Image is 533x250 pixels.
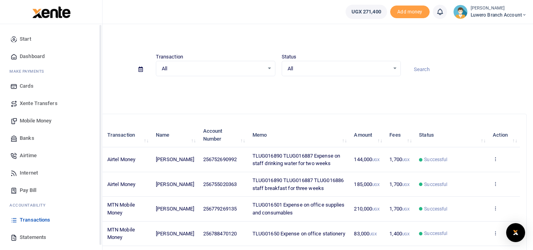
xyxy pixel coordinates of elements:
[6,77,96,95] a: Cards
[6,229,96,246] a: Statements
[424,181,447,188] span: Successful
[372,158,380,162] small: UGX
[424,156,447,163] span: Successful
[354,206,380,212] span: 210,000
[156,53,183,61] label: Transaction
[453,5,468,19] img: profile-user
[252,177,344,191] span: TLUG016890 TLUG016887 TLUG016886 staff breakfast for three weeks
[156,231,194,237] span: [PERSON_NAME]
[6,65,96,77] li: M
[20,152,37,160] span: Airtime
[390,6,430,19] li: Toup your wallet
[354,231,377,237] span: 83,000
[107,181,135,187] span: Airtel Money
[407,63,527,76] input: Search
[156,206,194,212] span: [PERSON_NAME]
[107,202,135,216] span: MTN Mobile Money
[6,164,96,182] a: Internet
[6,182,96,199] a: Pay Bill
[390,6,430,19] span: Add money
[6,130,96,147] a: Banks
[385,123,415,147] th: Fees: activate to sort column ascending
[389,181,410,187] span: 1,700
[13,68,44,74] span: ake Payments
[162,65,264,73] span: All
[203,231,237,237] span: 256788470120
[354,181,380,187] span: 185,000
[20,100,58,107] span: Xente Transfers
[151,123,199,147] th: Name: activate to sort column ascending
[402,158,410,162] small: UGX
[471,11,527,19] span: Luwero Branch Account
[156,156,194,162] span: [PERSON_NAME]
[488,123,520,147] th: Action: activate to sort column ascending
[346,5,387,19] a: UGX 271,400
[372,207,380,211] small: UGX
[252,153,340,167] span: TLUG016890 TLUG016887 Expense on staff drinking water for two weeks
[20,53,45,60] span: Dashboard
[20,233,46,241] span: Statements
[352,8,381,16] span: UGX 271,400
[424,230,447,237] span: Successful
[20,216,50,224] span: Transactions
[252,231,345,237] span: TLUG01650 Expense on office stationery
[453,5,527,19] a: profile-user [PERSON_NAME] Luwero Branch Account
[252,202,345,216] span: TLUG016501 Expense on office supplies and consumables
[20,117,51,125] span: Mobile Money
[32,6,71,18] img: logo-large
[390,8,430,14] a: Add money
[6,95,96,112] a: Xente Transfers
[32,9,71,15] a: logo-small logo-large logo-large
[15,202,45,208] span: countability
[6,112,96,130] a: Mobile Money
[288,65,390,73] span: All
[471,5,527,12] small: [PERSON_NAME]
[199,123,248,147] th: Account Number: activate to sort column ascending
[6,30,96,48] a: Start
[6,48,96,65] a: Dashboard
[369,232,377,236] small: UGX
[389,156,410,162] span: 1,700
[20,134,34,142] span: Banks
[107,227,135,241] span: MTN Mobile Money
[30,86,527,94] p: Download
[248,123,350,147] th: Memo: activate to sort column ascending
[389,206,410,212] span: 1,700
[6,199,96,211] li: Ac
[6,147,96,164] a: Airtime
[20,82,34,90] span: Cards
[350,123,385,147] th: Amount: activate to sort column ascending
[107,156,135,162] span: Airtel Money
[424,205,447,212] span: Successful
[415,123,488,147] th: Status: activate to sort column ascending
[354,156,380,162] span: 144,000
[342,5,390,19] li: Wallet ballance
[372,182,380,187] small: UGX
[389,231,410,237] span: 1,400
[402,182,410,187] small: UGX
[203,156,237,162] span: 256752690992
[156,181,194,187] span: [PERSON_NAME]
[402,207,410,211] small: UGX
[282,53,297,61] label: Status
[20,35,31,43] span: Start
[20,186,36,194] span: Pay Bill
[20,169,38,177] span: Internet
[203,181,237,187] span: 256755020363
[203,206,237,212] span: 256779269135
[506,223,525,242] div: Open Intercom Messenger
[402,232,410,236] small: UGX
[103,123,151,147] th: Transaction: activate to sort column ascending
[6,211,96,229] a: Transactions
[30,34,527,43] h4: Transactions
